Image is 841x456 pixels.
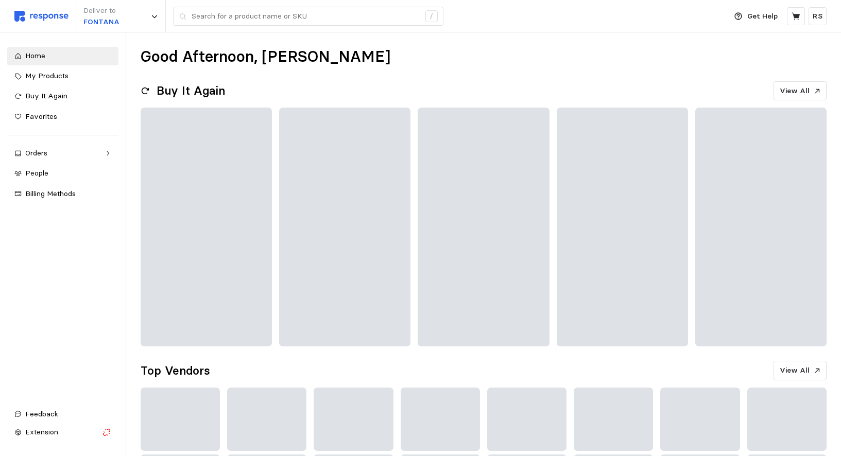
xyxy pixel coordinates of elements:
[7,405,118,424] button: Feedback
[25,148,100,159] div: Orders
[780,365,810,376] p: View All
[25,189,76,198] span: Billing Methods
[157,83,225,99] h2: Buy It Again
[7,47,118,65] a: Home
[141,47,390,67] h1: Good Afternoon, [PERSON_NAME]
[728,7,784,26] button: Get Help
[813,11,822,22] p: RS
[192,7,420,26] input: Search for a product name or SKU
[7,87,118,106] a: Buy It Again
[25,71,68,80] span: My Products
[425,10,438,23] div: /
[83,5,119,16] p: Deliver to
[141,363,210,379] h2: Top Vendors
[747,11,778,22] p: Get Help
[14,11,68,22] img: svg%3e
[774,361,827,380] button: View All
[7,108,118,126] a: Favorites
[7,423,118,442] button: Extension
[7,144,118,163] a: Orders
[7,67,118,85] a: My Products
[25,409,58,418] span: Feedback
[25,51,45,60] span: Home
[7,185,118,203] a: Billing Methods
[25,168,48,178] span: People
[25,427,58,436] span: Extension
[7,164,118,183] a: People
[774,81,827,101] button: View All
[83,16,119,28] p: FONTANA
[809,7,827,25] button: RS
[780,85,810,97] p: View All
[25,112,57,121] span: Favorites
[25,91,67,100] span: Buy It Again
